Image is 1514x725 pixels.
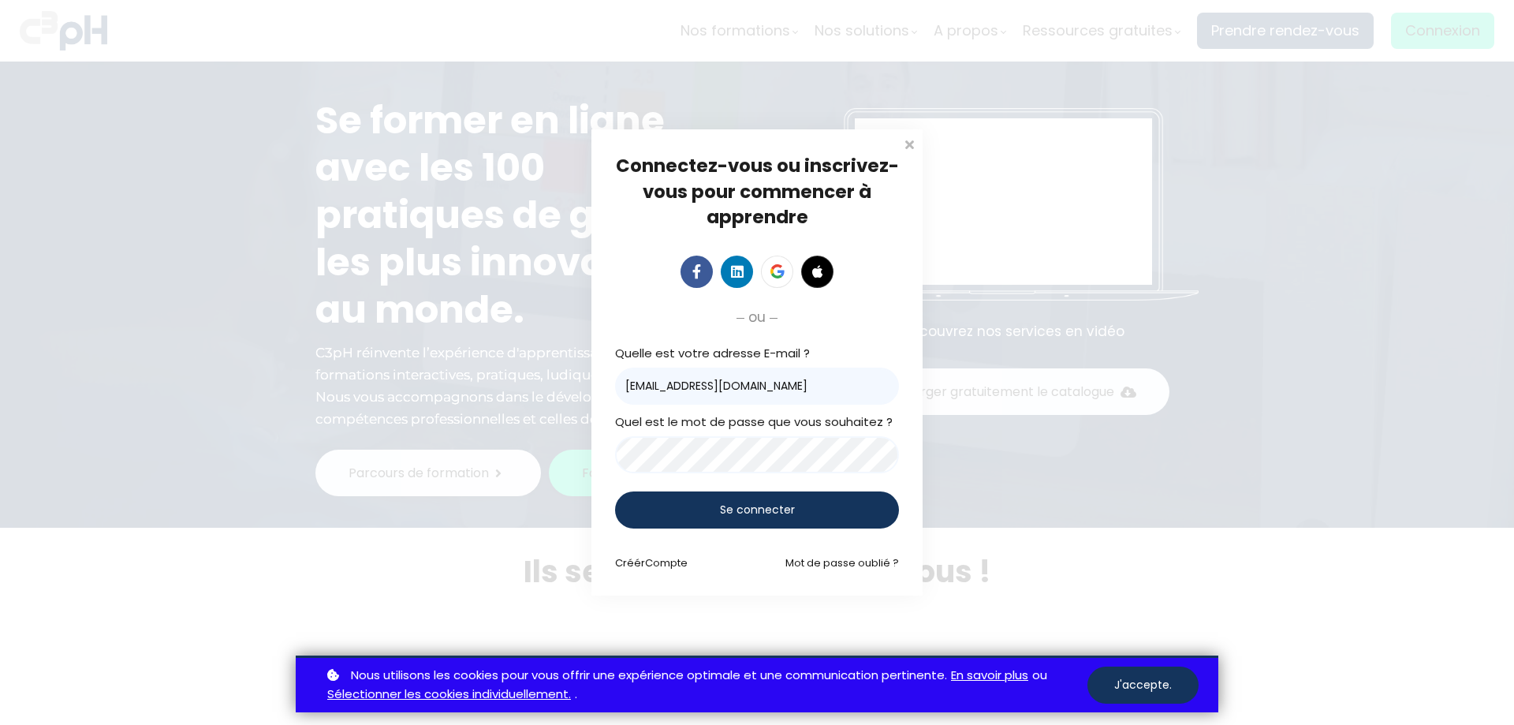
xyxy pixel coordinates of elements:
[351,666,947,686] span: Nous utilisons les cookies pour vous offrir une expérience optimale et une communication pertinente.
[1087,667,1199,704] button: J'accepte.
[951,666,1028,686] a: En savoir plus
[323,666,1087,705] p: ou .
[615,368,899,405] input: E-mail ?
[615,555,688,570] a: CréérCompte
[645,555,688,570] span: Compte
[616,153,899,229] span: Connectez-vous ou inscrivez-vous pour commencer à apprendre
[720,502,795,518] span: Se connecter
[748,306,766,328] span: ou
[327,685,571,704] a: Sélectionner les cookies individuellement.
[785,555,899,570] a: Mot de passe oublié ?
